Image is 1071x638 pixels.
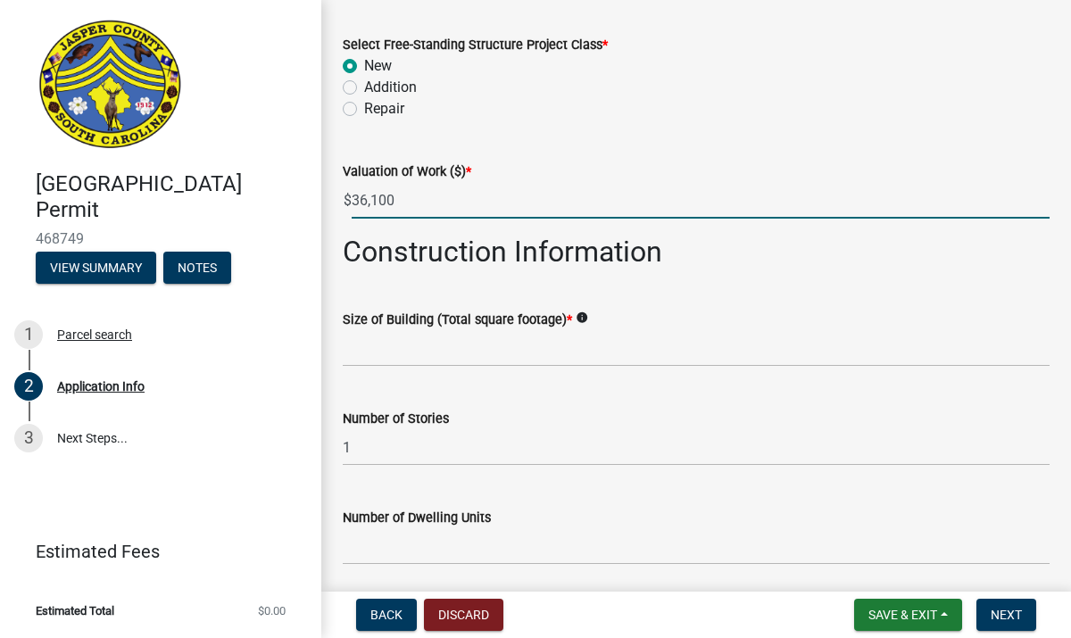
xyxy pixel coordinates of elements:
[976,599,1036,631] button: Next
[343,235,1050,269] h2: Construction Information
[370,608,403,622] span: Back
[36,230,286,247] span: 468749
[854,599,962,631] button: Save & Exit
[57,328,132,341] div: Parcel search
[343,512,491,525] label: Number of Dwelling Units
[343,39,608,52] label: Select Free-Standing Structure Project Class
[364,98,404,120] label: Repair
[343,182,353,219] span: $
[36,261,156,276] wm-modal-confirm: Summary
[36,605,114,617] span: Estimated Total
[36,19,185,153] img: Jasper County, South Carolina
[364,55,392,77] label: New
[14,424,43,452] div: 3
[343,413,449,426] label: Number of Stories
[36,252,156,284] button: View Summary
[991,608,1022,622] span: Next
[258,605,286,617] span: $0.00
[356,599,417,631] button: Back
[14,534,293,569] a: Estimated Fees
[14,320,43,349] div: 1
[14,372,43,401] div: 2
[364,77,417,98] label: Addition
[576,311,588,324] i: info
[163,261,231,276] wm-modal-confirm: Notes
[343,166,471,178] label: Valuation of Work ($)
[343,314,572,327] label: Size of Building (Total square footage)
[868,608,937,622] span: Save & Exit
[36,171,307,223] h4: [GEOGRAPHIC_DATA] Permit
[424,599,503,631] button: Discard
[163,252,231,284] button: Notes
[57,380,145,393] div: Application Info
